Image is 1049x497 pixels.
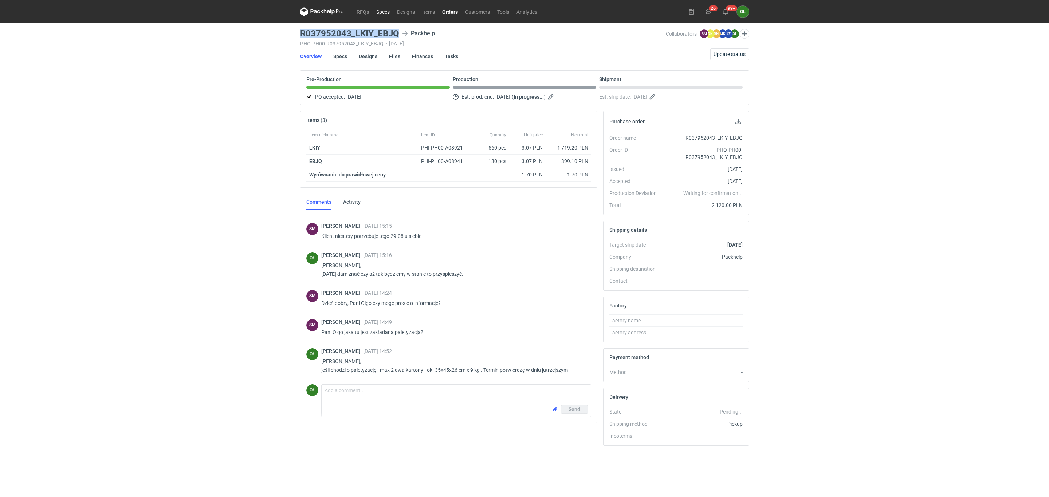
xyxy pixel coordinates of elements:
[333,48,347,64] a: Specs
[306,117,327,123] h2: Items (3)
[453,76,478,82] p: Production
[363,252,392,258] span: [DATE] 15:16
[571,132,588,138] span: Net total
[306,76,342,82] p: Pre-Production
[306,348,318,360] figcaption: OŁ
[300,41,666,47] div: PHO-PH00-R037952043_LKIY_EBJQ [DATE]
[490,132,506,138] span: Quantity
[321,261,585,278] p: [PERSON_NAME], [DATE] dam znać czy aż tak będziemy w stanie to przyspieszyć.
[346,92,361,101] span: [DATE]
[609,146,663,161] div: Order ID
[700,29,708,38] figcaption: SM
[609,317,663,324] div: Factory name
[306,92,450,101] div: PO accepted:
[309,158,322,164] strong: EBJQ
[663,178,743,185] div: [DATE]
[495,92,510,101] span: [DATE]
[363,290,392,296] span: [DATE] 14:24
[421,158,470,165] div: PHI-PH00-A08941
[524,132,543,138] span: Unit price
[421,144,470,151] div: PHI-PH00-A08921
[359,48,377,64] a: Designs
[402,29,435,38] div: Packhelp
[737,6,749,18] button: OŁ
[561,405,588,414] button: Send
[663,329,743,336] div: -
[306,223,318,235] div: Sebastian Markut
[737,6,749,18] div: Olga Łopatowicz
[306,348,318,360] div: Olga Łopatowicz
[300,48,322,64] a: Overview
[306,384,318,396] div: Olga Łopatowicz
[445,48,458,64] a: Tasks
[512,144,543,151] div: 3.07 PLN
[306,290,318,302] figcaption: SM
[740,29,749,39] button: Edit collaborators
[609,420,663,428] div: Shipping method
[609,190,663,197] div: Production Deviation
[321,357,585,374] p: [PERSON_NAME], jeśli chodzi o paletyzację - max 2 dwa kartony - ok. 35x45x26 cm x 9 kg . Termin p...
[609,432,663,440] div: Incoterms
[649,92,657,101] button: Edit estimated shipping date
[309,132,338,138] span: Item nickname
[389,48,400,64] a: Files
[718,29,727,38] figcaption: MK
[609,408,663,416] div: State
[609,119,645,124] h2: Purchase order
[663,202,743,209] div: 2 120.00 PLN
[609,227,647,233] h2: Shipping details
[306,319,318,331] figcaption: SM
[512,94,514,100] em: (
[720,409,743,415] em: Pending...
[663,134,743,142] div: R037952043_LKIY_EBJQ
[663,253,743,261] div: Packhelp
[306,223,318,235] figcaption: SM
[306,319,318,331] div: Sebastian Markut
[544,94,546,100] em: )
[514,94,544,100] strong: In progress...
[321,232,585,240] p: Klient niestety potrzebuje tego 29.08 u siebie
[599,92,743,101] div: Est. ship date:
[609,134,663,142] div: Order name
[321,328,585,337] p: Pani Olgo jaka tu jest zakładana paletyzacja?
[549,171,588,178] div: 1.70 PLN
[512,158,543,165] div: 3.07 PLN
[453,92,596,101] div: Est. prod. end:
[730,29,739,38] figcaption: OŁ
[306,290,318,302] div: Sebastian Markut
[321,348,363,354] span: [PERSON_NAME]
[609,303,627,309] h2: Factory
[300,29,399,38] h3: R037952043_LKIY_EBJQ
[609,202,663,209] div: Total
[609,166,663,173] div: Issued
[724,29,733,38] figcaption: JZ
[306,384,318,396] figcaption: OŁ
[306,252,318,264] figcaption: OŁ
[663,317,743,324] div: -
[609,178,663,185] div: Accepted
[419,7,439,16] a: Items
[663,432,743,440] div: -
[363,348,392,354] span: [DATE] 14:52
[306,194,331,210] a: Comments
[609,354,649,360] h2: Payment method
[609,277,663,285] div: Contact
[363,319,392,325] span: [DATE] 14:49
[599,76,621,82] p: Shipment
[663,166,743,173] div: [DATE]
[309,145,320,151] strong: LKIY
[712,29,721,38] figcaption: BN
[321,223,363,229] span: [PERSON_NAME]
[512,171,543,178] div: 1.70 PLN
[321,290,363,296] span: [PERSON_NAME]
[609,253,663,261] div: Company
[720,6,731,17] button: 99+
[710,48,749,60] button: Update status
[703,6,714,17] button: 26
[321,299,585,307] p: Dzień dobry, Pani Olgo czy mogę prosić o informacje?
[549,158,588,165] div: 399.10 PLN
[609,369,663,376] div: Method
[706,29,715,38] figcaption: DK
[393,7,419,16] a: Designs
